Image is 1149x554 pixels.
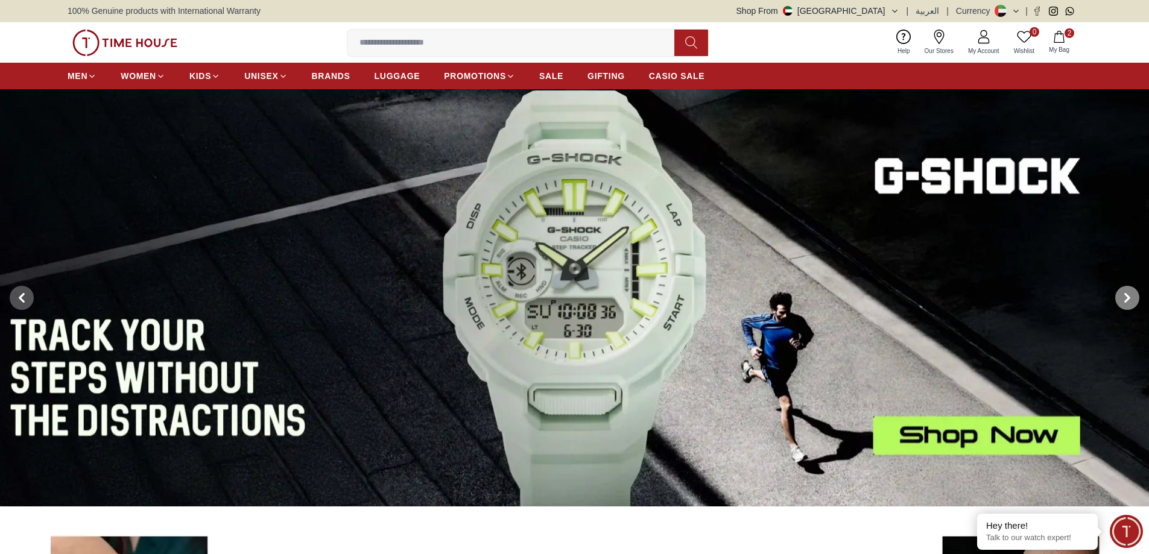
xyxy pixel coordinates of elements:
span: MEN [68,70,87,82]
a: Instagram [1049,7,1058,16]
span: 0 [1030,27,1039,37]
span: GIFTING [587,70,625,82]
span: Wishlist [1009,46,1039,55]
a: PROMOTIONS [444,65,515,87]
div: Currency [956,5,995,17]
a: 0Wishlist [1007,27,1042,58]
a: BRANDS [312,65,350,87]
span: PROMOTIONS [444,70,506,82]
a: Our Stores [917,27,961,58]
a: MEN [68,65,97,87]
span: WOMEN [121,70,156,82]
a: Whatsapp [1065,7,1074,16]
a: GIFTING [587,65,625,87]
a: UNISEX [244,65,287,87]
button: Shop From[GEOGRAPHIC_DATA] [736,5,899,17]
span: KIDS [189,70,211,82]
span: Help [893,46,915,55]
span: Our Stores [920,46,958,55]
a: SALE [539,65,563,87]
span: | [907,5,909,17]
span: 2 [1065,28,1074,38]
img: United Arab Emirates [783,6,793,16]
button: 2My Bag [1042,28,1077,57]
a: LUGGAGE [375,65,420,87]
a: Facebook [1033,7,1042,16]
div: Chat Widget [1110,515,1143,548]
a: Help [890,27,917,58]
a: WOMEN [121,65,165,87]
a: KIDS [189,65,220,87]
span: LUGGAGE [375,70,420,82]
span: BRANDS [312,70,350,82]
p: Talk to our watch expert! [986,533,1089,543]
span: UNISEX [244,70,278,82]
span: | [946,5,949,17]
span: 100% Genuine products with International Warranty [68,5,261,17]
span: My Bag [1044,45,1074,54]
img: ... [72,30,177,56]
button: العربية [916,5,939,17]
span: CASIO SALE [649,70,705,82]
span: My Account [963,46,1004,55]
span: | [1025,5,1028,17]
div: Hey there! [986,520,1089,532]
a: CASIO SALE [649,65,705,87]
span: SALE [539,70,563,82]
